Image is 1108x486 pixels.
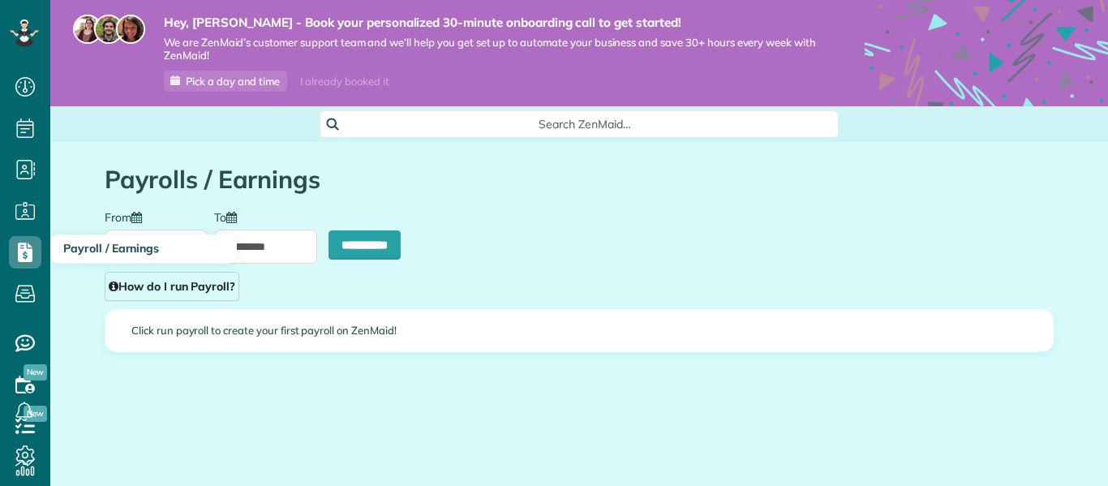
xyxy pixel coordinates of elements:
[63,241,159,256] span: Payroll / Earnings
[105,166,1054,193] h1: Payrolls / Earnings
[214,209,245,223] label: To
[186,75,280,88] span: Pick a day and time
[73,15,102,44] img: maria-72a9807cf96188c08ef61303f053569d2e2a8a1cde33d635c8a3ac13582a053d.jpg
[24,364,47,381] span: New
[164,15,816,31] strong: Hey, [PERSON_NAME] - Book your personalized 30-minute onboarding call to get started!
[105,272,239,301] a: How do I run Payroll?
[164,71,287,92] a: Pick a day and time
[105,209,150,223] label: From
[290,71,398,92] div: I already booked it
[164,36,816,63] span: We are ZenMaid’s customer support team and we’ll help you get set up to automate your business an...
[116,15,145,44] img: michelle-19f622bdf1676172e81f8f8fba1fb50e276960ebfe0243fe18214015130c80e4.jpg
[105,310,1053,351] div: Click run payroll to create your first payroll on ZenMaid!
[94,15,123,44] img: jorge-587dff0eeaa6aab1f244e6dc62b8924c3b6ad411094392a53c71c6c4a576187d.jpg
